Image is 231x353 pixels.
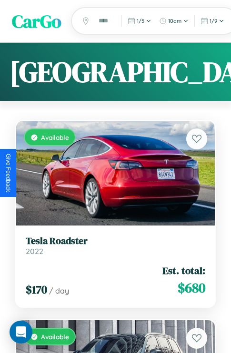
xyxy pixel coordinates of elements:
button: 10am [156,15,191,27]
button: 1/5 [125,15,154,27]
h3: Tesla Roadster [26,235,205,246]
span: 1 / 5 [137,18,144,24]
span: Est. total: [162,264,205,277]
div: Open Intercom Messenger [10,321,32,343]
span: 10am [168,18,181,24]
span: CarGo [12,9,61,34]
a: Tesla Roadster2022 [26,235,205,256]
span: $ 170 [26,282,47,297]
span: 2022 [26,246,43,256]
span: Available [41,333,69,341]
div: Give Feedback [5,154,11,192]
span: Available [41,133,69,141]
span: / day [49,286,69,295]
button: 1/9 [198,15,227,27]
span: 1 / 9 [210,18,217,24]
span: $ 680 [178,278,205,297]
